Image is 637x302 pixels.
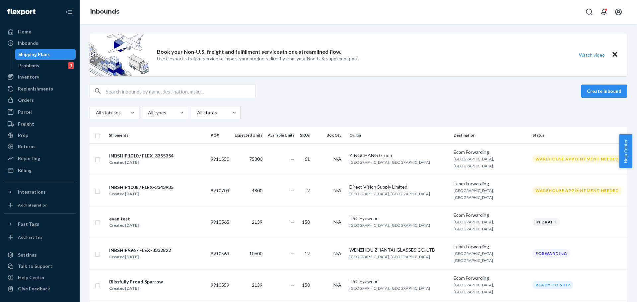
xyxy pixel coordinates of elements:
th: Origin [347,127,451,143]
img: Flexport logo [7,9,35,15]
div: Created [DATE] [109,222,139,229]
div: In draft [532,218,560,226]
span: 150 [302,282,310,288]
span: N/A [333,219,341,225]
div: Ecom Forwarding [454,275,527,281]
span: 2 [307,188,310,193]
th: PO# [208,127,232,143]
span: [GEOGRAPHIC_DATA], [GEOGRAPHIC_DATA] [454,156,494,168]
div: YINGCHANG Group [349,152,448,159]
a: Add Fast Tag [4,232,76,243]
button: Fast Tags [4,219,76,229]
div: Billing [18,167,32,174]
button: Watch video [575,50,609,60]
span: N/A [333,251,341,256]
div: Warehouse Appointment Needed [532,186,622,195]
div: Ecom Forwarding [454,149,527,155]
input: Search inbounds by name, destination, msku... [106,85,255,98]
th: SKUs [297,127,315,143]
a: Problems1 [15,60,76,71]
a: Inventory [4,72,76,82]
th: Expected Units [232,127,265,143]
div: Add Integration [18,202,47,208]
td: 9910559 [208,269,232,301]
td: 9910703 [208,175,232,206]
span: 12 [305,251,310,256]
input: All states [196,109,197,116]
button: Give Feedback [4,283,76,294]
a: Parcel [4,107,76,117]
div: Shipping Plans [18,51,50,58]
button: Close Navigation [62,5,76,19]
td: 9911550 [208,143,232,175]
div: Warehouse Appointment Needed [532,155,622,163]
span: 2139 [252,219,262,225]
button: Integrations [4,187,76,197]
span: [GEOGRAPHIC_DATA], [GEOGRAPHIC_DATA] [454,188,494,200]
a: Prep [4,130,76,141]
div: Ecom Forwarding [454,212,527,218]
button: Create inbound [581,85,627,98]
p: Book your Non-U.S. freight and fulfillment services in one streamlined flow. [157,48,341,56]
span: — [291,219,295,225]
span: 61 [305,156,310,162]
button: Close [610,50,619,60]
div: WENZHOU ZHANTAI GLASSES CO.,LTD [349,247,448,253]
div: INBSHIP1008 / FLEX-3343935 [109,184,174,191]
div: Problems [18,62,39,69]
span: 2139 [252,282,262,288]
th: Shipments [106,127,208,143]
span: [GEOGRAPHIC_DATA], [GEOGRAPHIC_DATA] [454,219,494,231]
span: — [291,282,295,288]
div: Returns [18,143,35,150]
td: 9910565 [208,206,232,238]
button: Help Center [619,134,632,168]
button: Open account menu [612,5,625,19]
a: Settings [4,250,76,260]
span: [GEOGRAPHIC_DATA], [GEOGRAPHIC_DATA] [349,160,430,165]
input: All types [147,109,148,116]
div: Replenishments [18,86,53,92]
div: Fast Tags [18,221,39,227]
div: Talk to Support [18,263,52,270]
span: N/A [333,282,341,288]
span: 75800 [249,156,262,162]
a: Replenishments [4,84,76,94]
a: Freight [4,119,76,129]
button: Open Search Box [583,5,596,19]
div: TSC Eyewear [349,278,448,285]
a: Billing [4,165,76,176]
span: [GEOGRAPHIC_DATA], [GEOGRAPHIC_DATA] [454,251,494,263]
div: Created [DATE] [109,254,171,260]
div: Ready to ship [532,281,573,289]
td: 9910563 [208,238,232,269]
div: TSC Eyewear [349,215,448,222]
a: Returns [4,141,76,152]
div: Created [DATE] [109,159,174,166]
a: Shipping Plans [15,49,76,60]
div: Inventory [18,74,39,80]
span: N/A [333,188,341,193]
div: Help Center [18,274,45,281]
span: 10600 [249,251,262,256]
div: Parcel [18,109,32,115]
div: Reporting [18,155,40,162]
th: Available Units [265,127,297,143]
div: Orders [18,97,34,103]
div: Add Fast Tag [18,234,42,240]
span: [GEOGRAPHIC_DATA], [GEOGRAPHIC_DATA] [454,282,494,294]
div: Created [DATE] [109,191,174,197]
div: Give Feedback [18,285,50,292]
div: Freight [18,121,34,127]
div: Forwarding [532,249,570,258]
div: Ecom Forwarding [454,180,527,187]
span: [GEOGRAPHIC_DATA], [GEOGRAPHIC_DATA] [349,254,430,259]
div: Integrations [18,189,46,195]
div: INBSHIP1010 / FLEX-3355354 [109,152,174,159]
a: Inbounds [4,38,76,48]
span: [GEOGRAPHIC_DATA], [GEOGRAPHIC_DATA] [349,191,430,196]
ol: breadcrumbs [85,2,125,22]
div: Prep [18,132,28,139]
th: Status [530,127,627,143]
